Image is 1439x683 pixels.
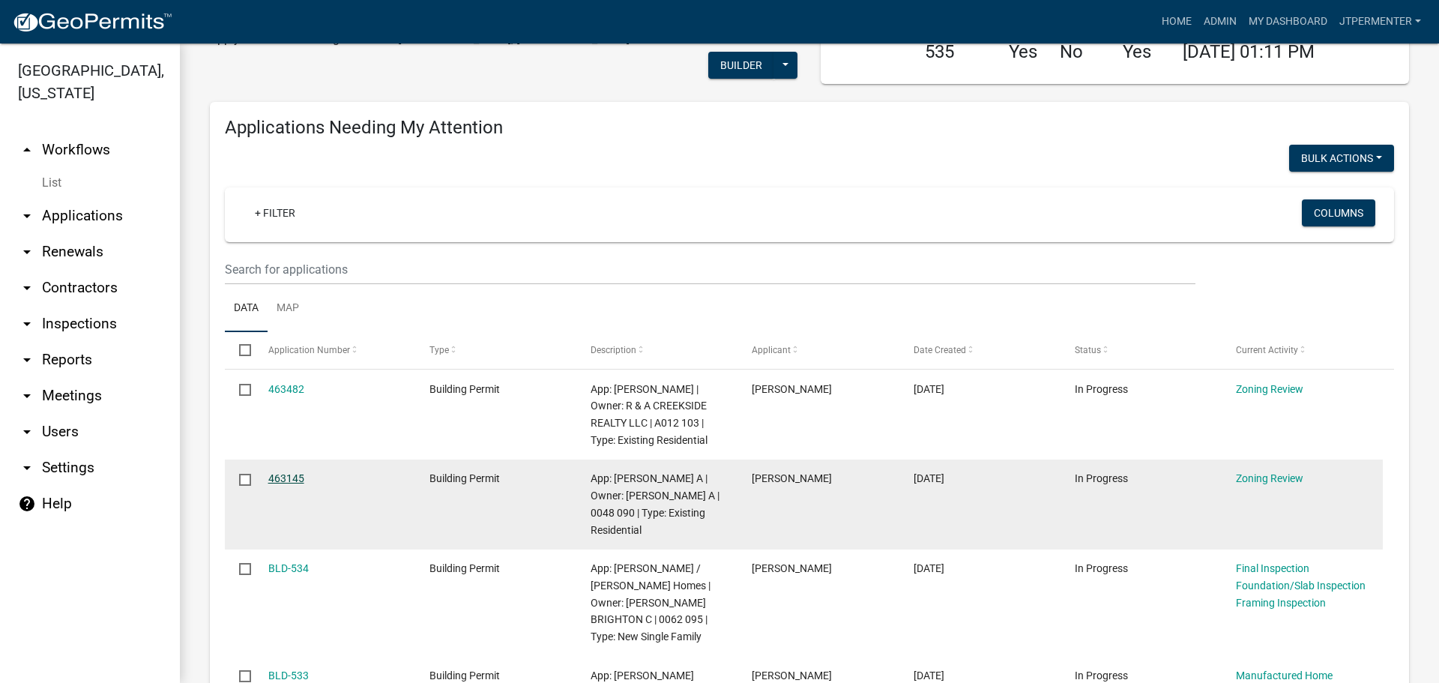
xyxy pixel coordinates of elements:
a: Final Inspection [1236,562,1309,574]
a: 463482 [268,383,304,395]
a: Framing Inspection [1236,597,1326,609]
span: Tim Tillman [752,562,832,574]
datatable-header-cell: Date Created [899,332,1060,368]
span: App: Alejandro Sandoval | Owner: R & A CREEKSIDE REALTY LLC | A012 103 | Type: Existing Residential [591,383,708,446]
i: arrow_drop_down [18,351,36,369]
span: App: DEARISO LISA A | Owner: DEARISO LISA A | 0048 090 | Type: Existing Residential [591,472,719,535]
button: Columns [1302,199,1375,226]
datatable-header-cell: Application Number [253,332,414,368]
datatable-header-cell: Current Activity [1222,332,1383,368]
h4: Yes [1009,41,1037,63]
span: Applicant [752,345,791,355]
span: App: Tim Tillman / Tillman Homes | Owner: LAMPERT BRIGHTON C | 0062 095 | Type: New Single Family [591,562,711,643]
span: Current Activity [1236,345,1298,355]
span: Type [429,345,449,355]
span: Building Permit [429,383,500,395]
span: Lisa Deariso [752,472,832,484]
a: Zoning Review [1236,472,1303,484]
h4: No [1060,41,1100,63]
a: + Filter [243,199,307,226]
span: Date Created [914,345,966,355]
input: Search for applications [225,254,1195,285]
span: Alejandro Sandoval [752,383,832,395]
span: Description [591,345,636,355]
i: arrow_drop_down [18,207,36,225]
i: arrow_drop_down [18,387,36,405]
span: [DATE] 01:11 PM [1183,41,1315,62]
i: arrow_drop_up [18,141,36,159]
span: 08/11/2025 [914,670,944,682]
h4: Applications Needing My Attention [225,117,1394,139]
i: arrow_drop_down [18,423,36,441]
span: In Progress [1075,562,1128,574]
a: Map [268,285,308,333]
datatable-header-cell: Applicant [737,332,899,368]
datatable-header-cell: Description [576,332,737,368]
a: Home [1156,7,1198,36]
span: In Progress [1075,472,1128,484]
a: jtpermenter [1333,7,1427,36]
a: Admin [1198,7,1243,36]
a: Data [225,285,268,333]
span: Kayla Tucker [752,670,832,682]
span: In Progress [1075,383,1128,395]
i: arrow_drop_down [18,279,36,297]
a: Zoning Review [1236,383,1303,395]
datatable-header-cell: Status [1061,332,1222,368]
a: BLD-533 [268,670,309,682]
span: In Progress [1075,670,1128,682]
i: arrow_drop_down [18,315,36,333]
span: Application Number [268,345,350,355]
a: My Dashboard [1243,7,1333,36]
i: help [18,495,36,513]
span: 08/13/2025 [914,383,944,395]
span: Building Permit [429,472,500,484]
span: 08/12/2025 [914,562,944,574]
datatable-header-cell: Type [415,332,576,368]
button: Builder [708,52,774,79]
h4: 535 [925,41,986,63]
a: Foundation/Slab Inspection [1236,580,1366,592]
i: arrow_drop_down [18,459,36,477]
button: Bulk Actions [1289,145,1394,172]
span: Building Permit [429,562,500,574]
i: arrow_drop_down [18,243,36,261]
a: 463145 [268,472,304,484]
a: BLD-534 [268,562,309,574]
span: Status [1075,345,1101,355]
span: 08/13/2025 [914,472,944,484]
h4: Yes [1123,41,1160,63]
span: Building Permit [429,670,500,682]
datatable-header-cell: Select [225,332,253,368]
